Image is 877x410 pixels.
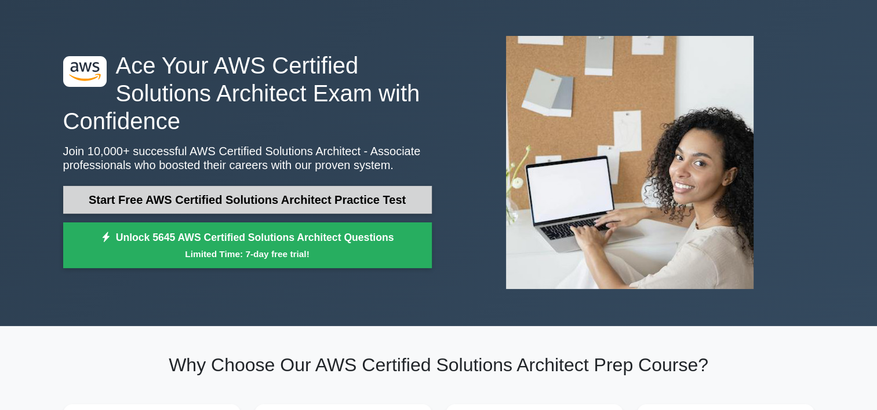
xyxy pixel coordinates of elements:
[63,186,432,214] a: Start Free AWS Certified Solutions Architect Practice Test
[78,247,417,261] small: Limited Time: 7-day free trial!
[63,52,432,135] h1: Ace Your AWS Certified Solutions Architect Exam with Confidence
[63,222,432,269] a: Unlock 5645 AWS Certified Solutions Architect QuestionsLimited Time: 7-day free trial!
[63,144,432,172] p: Join 10,000+ successful AWS Certified Solutions Architect - Associate professionals who boosted t...
[63,354,814,376] h2: Why Choose Our AWS Certified Solutions Architect Prep Course?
